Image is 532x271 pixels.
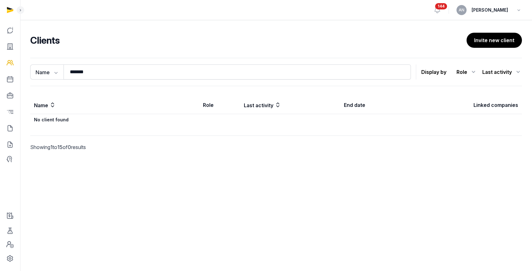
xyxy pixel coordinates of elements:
span: 15 [57,144,63,150]
td: No client found [30,114,199,125]
th: Linked companies [405,96,522,114]
th: Last activity [240,96,340,114]
h2: Clients [30,35,464,46]
span: 1 [50,144,53,150]
th: Name [30,96,199,114]
button: Invite new client [467,33,522,48]
th: Role [199,96,240,114]
button: Name [30,64,64,80]
div: Last activity [482,67,522,77]
div: Role [456,67,477,77]
span: [PERSON_NAME] [472,6,508,14]
span: 0 [68,144,71,150]
button: AN [456,5,467,15]
span: 144 [435,3,447,9]
span: AN [459,8,464,12]
p: Showing to of results [30,136,146,158]
p: Display by [421,67,446,77]
th: End date [340,96,405,114]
